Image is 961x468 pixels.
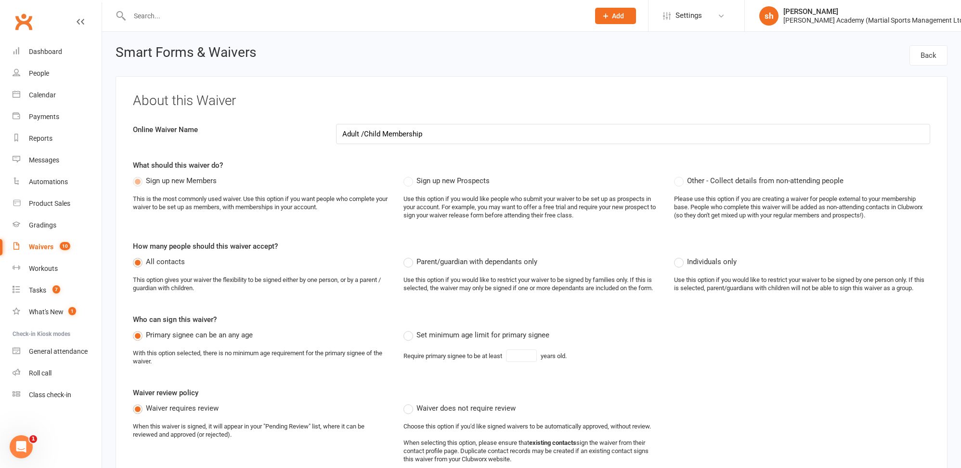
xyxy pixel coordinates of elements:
[13,280,102,301] a: Tasks 7
[29,134,52,142] div: Reports
[612,12,624,20] span: Add
[13,149,102,171] a: Messages
[29,369,52,377] div: Roll call
[595,8,636,24] button: Add
[68,307,76,315] span: 1
[126,124,329,135] label: Online Waiver Name
[29,69,49,77] div: People
[13,362,102,384] a: Roll call
[133,276,389,293] div: This option gives your waiver the flexibility to be signed either by one person, or by a parent /...
[127,9,583,23] input: Search...
[12,10,36,34] a: Clubworx
[29,156,59,164] div: Messages
[13,258,102,280] a: Workouts
[29,348,88,355] div: General attendance
[416,256,537,266] span: Parent/guardian with dependants only
[146,402,219,413] span: Waiver requires review
[13,193,102,214] a: Product Sales
[29,435,37,443] span: 1
[13,63,102,84] a: People
[29,308,64,316] div: What's New
[13,301,102,323] a: What's New1
[403,423,660,463] div: Choose this option if you'd like signed waivers to be automatically approved, without review. Whe...
[133,349,389,366] div: With this option selected, there is no minimum age requirement for the primary signee of the waiver.
[29,221,56,229] div: Gradings
[13,214,102,236] a: Gradings
[674,276,930,293] div: Use this option if you would like to restrict your waiver to be signed by one person only. If thi...
[146,256,185,266] span: All contacts
[133,423,389,439] div: When this waiver is signed, it will appear in your "Pending Review" list, where it can be reviewe...
[13,84,102,106] a: Calendar
[403,349,567,362] div: Require primary signee to be at least years old.
[146,329,253,339] span: Primary signee can be an any age
[133,241,278,252] label: How many people should this waiver accept?
[60,242,70,250] span: 10
[416,175,490,185] span: Sign up new Prospects
[759,6,779,26] div: sh
[116,45,256,63] h2: Smart Forms & Waivers
[13,128,102,149] a: Reports
[403,195,660,220] div: Use this option if you would like people who submit your waiver to be set up as prospects in your...
[416,329,549,339] span: Set minimum age limit for primary signee
[403,276,660,293] div: Use this option if you would like to restrict your waiver to be signed by families only. If this ...
[29,286,46,294] div: Tasks
[146,175,217,185] span: Sign up new Members
[133,94,930,108] h3: About this Waiver
[13,341,102,362] a: General attendance kiosk mode
[674,195,930,220] div: Please use this option if you are creating a waiver for people external to your membership base. ...
[133,160,223,171] label: What should this waiver do?
[13,106,102,128] a: Payments
[29,391,71,399] div: Class check-in
[52,285,60,294] span: 7
[29,200,70,207] div: Product Sales
[29,91,56,99] div: Calendar
[29,113,59,120] div: Payments
[29,178,68,186] div: Automations
[13,236,102,258] a: Waivers 10
[675,5,702,27] span: Settings
[29,243,53,251] div: Waivers
[416,402,516,413] span: Waiver does not require review
[13,41,102,63] a: Dashboard
[687,256,737,266] span: Individuals only
[133,387,198,399] label: Waiver review policy
[13,384,102,406] a: Class kiosk mode
[10,435,33,458] iframe: Intercom live chat
[133,314,217,325] label: Who can sign this waiver?
[687,175,844,185] span: Other - Collect details from non-attending people
[529,439,576,446] strong: existing contacts
[909,45,948,66] a: Back
[29,265,58,272] div: Workouts
[29,48,62,55] div: Dashboard
[133,195,389,212] div: This is the most commonly used waiver. Use this option if you want people who complete your waive...
[13,171,102,193] a: Automations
